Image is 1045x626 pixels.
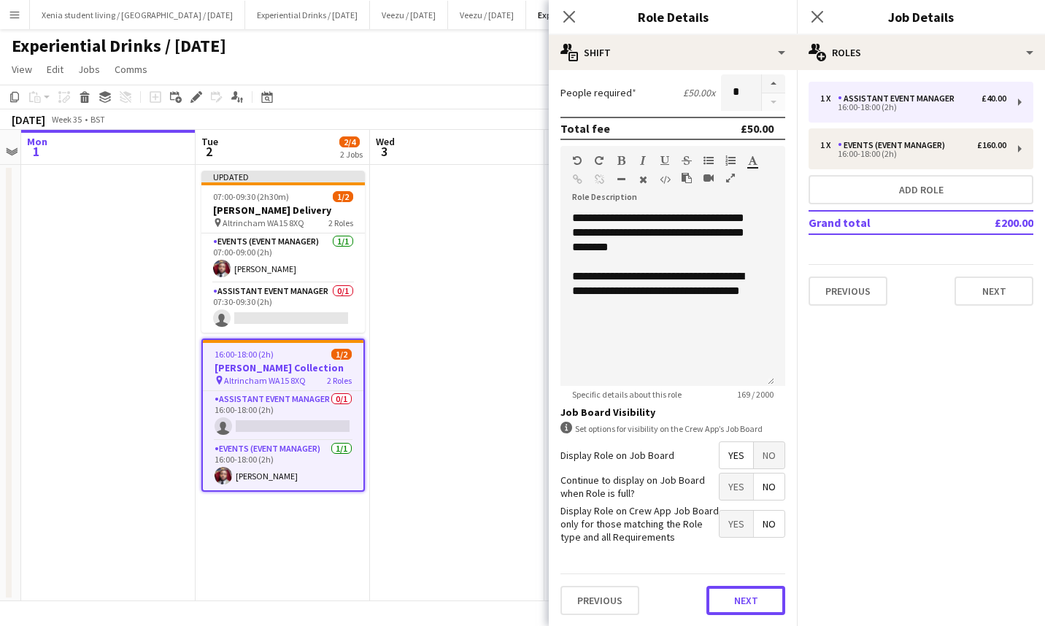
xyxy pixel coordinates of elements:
td: Grand total [809,211,946,234]
span: Wed [376,135,395,148]
div: 1 x [820,140,838,150]
button: Veezu / [DATE] [448,1,526,29]
span: Altrincham WA15 8XQ [224,375,306,386]
div: £50.00 [741,121,774,136]
app-job-card: 16:00-18:00 (2h)1/2[PERSON_NAME] Collection Altrincham WA15 8XQ2 RolesAssistant Event Manager0/11... [201,339,365,492]
div: Roles [797,35,1045,70]
span: 4 [548,143,568,160]
button: Next [955,277,1033,306]
button: Text Color [747,155,757,166]
span: No [754,474,784,500]
h3: [PERSON_NAME] Collection [203,361,363,374]
span: 2 [199,143,218,160]
div: Total fee [560,121,610,136]
span: 2/4 [339,136,360,147]
button: Xenia student living / [GEOGRAPHIC_DATA] / [DATE] [30,1,245,29]
span: Specific details about this role [560,389,693,400]
button: Veezu / [DATE] [370,1,448,29]
label: Display Role on Job Board [560,449,674,462]
button: Experiential Drinks / [DATE] [526,1,655,29]
span: 2 Roles [328,217,353,228]
div: Updated [201,171,365,182]
app-card-role: Events (Event Manager)1/107:00-09:00 (2h)[PERSON_NAME] [201,233,365,283]
div: Set options for visibility on the Crew App’s Job Board [560,422,785,436]
app-job-card: Updated07:00-09:30 (2h30m)1/2[PERSON_NAME] Delivery Altrincham WA15 8XQ2 RolesEvents (Event Manag... [201,171,365,333]
span: Comms [115,63,147,76]
h3: Role Details [549,7,797,26]
button: Clear Formatting [638,174,648,185]
a: Jobs [72,60,106,79]
button: Redo [594,155,604,166]
button: Bold [616,155,626,166]
div: £50.00 x [683,86,715,99]
button: Add role [809,175,1033,204]
app-card-role: Events (Event Manager)1/116:00-18:00 (2h)[PERSON_NAME] [203,441,363,490]
button: Paste as plain text [682,172,692,184]
span: 1/2 [333,191,353,202]
div: BST [90,114,105,125]
label: Display Role on Crew App Job Board only for those matching the Role type and all Requirements [560,504,719,544]
button: Ordered List [725,155,736,166]
h3: [PERSON_NAME] Delivery [201,204,365,217]
button: Next [706,586,785,615]
span: Edit [47,63,63,76]
button: Increase [762,74,785,93]
div: 16:00-18:00 (2h) [820,150,1006,158]
span: 2 Roles [327,375,352,386]
div: £40.00 [982,93,1006,104]
app-card-role: Assistant Event Manager0/116:00-18:00 (2h) [203,391,363,441]
span: Jobs [78,63,100,76]
span: Altrincham WA15 8XQ [223,217,304,228]
h3: Job Details [797,7,1045,26]
button: Experiential Drinks / [DATE] [245,1,370,29]
span: No [754,442,784,468]
span: No [754,511,784,537]
div: 2 Jobs [340,149,363,160]
button: Fullscreen [725,172,736,184]
h3: Job Board Visibility [560,406,785,419]
span: 1 [25,143,47,160]
button: Underline [660,155,670,166]
button: Italic [638,155,648,166]
div: Shift [549,35,797,70]
span: Yes [720,511,753,537]
h1: Experiential Drinks / [DATE] [12,35,226,57]
span: View [12,63,32,76]
div: Assistant Event Manager [838,93,960,104]
button: Horizontal Line [616,174,626,185]
label: People required [560,86,636,99]
td: £200.00 [946,211,1033,234]
button: Unordered List [703,155,714,166]
div: 16:00-18:00 (2h) [820,104,1006,111]
span: 169 / 2000 [725,389,785,400]
a: Edit [41,60,69,79]
span: 3 [374,143,395,160]
a: Comms [109,60,153,79]
app-card-role: Assistant Event Manager0/107:30-09:30 (2h) [201,283,365,333]
button: HTML Code [660,174,670,185]
div: Events (Event Manager) [838,140,951,150]
span: Yes [720,474,753,500]
button: Insert video [703,172,714,184]
span: Week 35 [48,114,85,125]
button: Undo [572,155,582,166]
span: 16:00-18:00 (2h) [215,349,274,360]
div: [DATE] [12,112,45,127]
button: Previous [809,277,887,306]
label: Continue to display on Job Board when Role is full? [560,474,719,500]
button: Strikethrough [682,155,692,166]
button: Previous [560,586,639,615]
span: Yes [720,442,753,468]
div: 1 x [820,93,838,104]
a: View [6,60,38,79]
div: £160.00 [977,140,1006,150]
span: 1/2 [331,349,352,360]
span: 07:00-09:30 (2h30m) [213,191,289,202]
span: Tue [201,135,218,148]
span: Mon [27,135,47,148]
